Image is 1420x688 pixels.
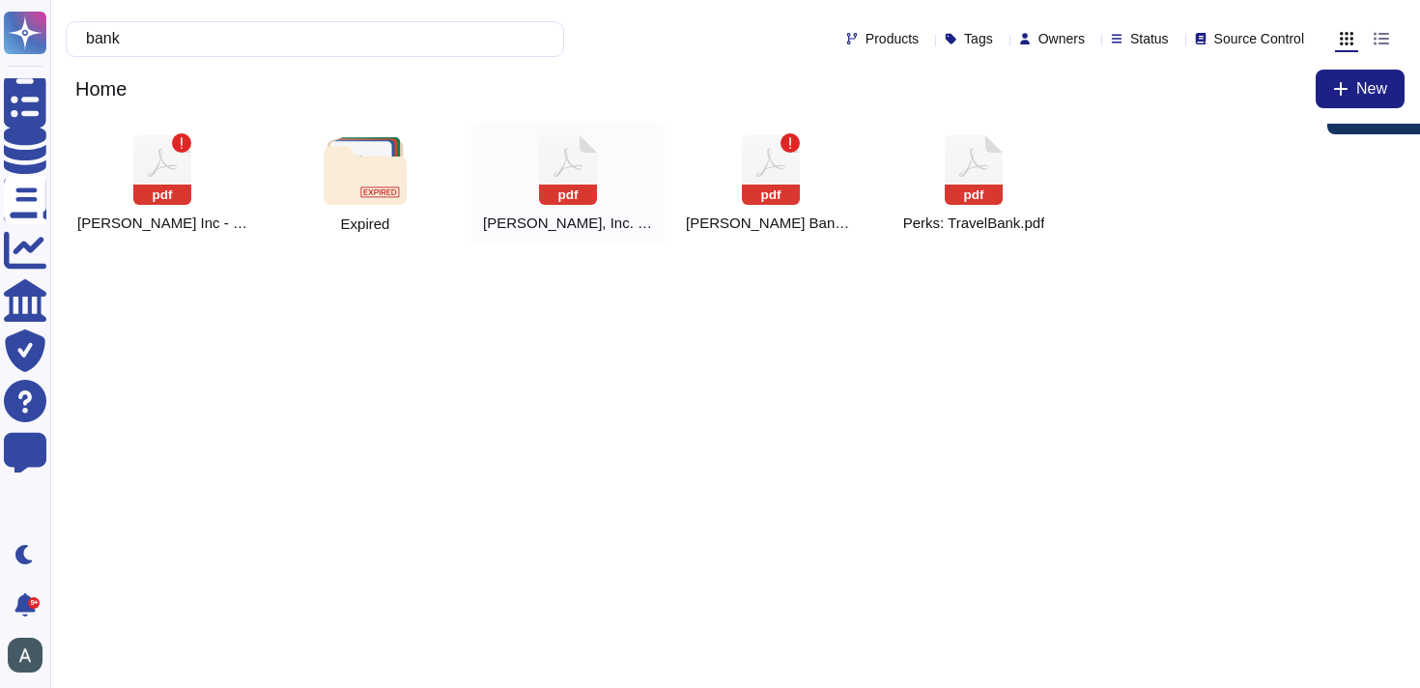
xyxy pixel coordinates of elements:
[8,638,43,673] img: user
[1356,81,1387,97] span: New
[964,32,993,45] span: Tags
[903,215,1045,232] span: Perks: TravelBank.pdf
[1130,32,1169,45] span: Status
[866,32,919,45] span: Products
[324,137,406,205] img: folder
[686,215,856,232] span: Deel's accounts used for client pay-ins in different countries.pdf
[341,216,390,231] span: Expired
[483,215,653,232] span: Deel, Inc. 663168380 ACH & Wire Transaction Routing Instructions.pdf
[1316,70,1405,108] button: New
[66,74,136,103] span: Home
[76,22,544,56] input: Search by keywords
[1214,32,1304,45] span: Source Control
[4,634,56,676] button: user
[77,215,247,232] span: Deel Inc - Bank Account Confirmation.pdf
[1038,32,1085,45] span: Owners
[28,597,40,609] div: 9+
